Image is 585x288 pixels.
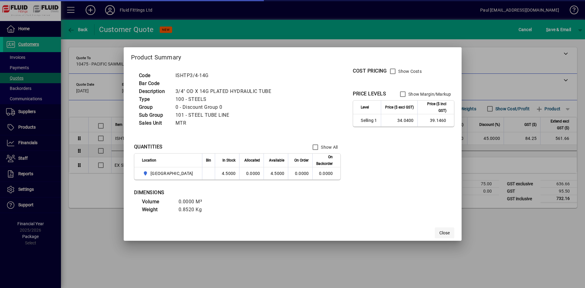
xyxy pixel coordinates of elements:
td: 34.0400 [381,114,417,126]
span: Selling 1 [361,117,377,123]
div: PRICE LEVELS [353,90,386,98]
td: 3/4" OD X 14G PLATED HYDRAULIC TUBE [172,87,279,95]
span: In Stock [222,157,236,164]
span: On Order [294,157,309,164]
td: 4.5000 [264,167,288,180]
td: Type [136,95,172,103]
span: Price ($ incl GST) [421,101,446,114]
div: COST PRICING [353,67,387,75]
span: Price ($ excl GST) [385,104,414,111]
td: Weight [139,206,175,214]
label: Show All [320,144,338,150]
td: MTR [172,119,279,127]
td: 100 - STEELS [172,95,279,103]
td: Group [136,103,172,111]
label: Show Costs [397,68,422,74]
span: Bin [206,157,211,164]
td: 4.5000 [215,167,239,180]
td: 0.0000 [239,167,264,180]
h2: Product Summary [124,47,462,65]
td: 0.0000 M³ [175,198,212,206]
td: 0 - Discount Group 0 [172,103,279,111]
span: Close [439,230,450,236]
div: DIMENSIONS [134,189,286,196]
div: QUANTITIES [134,143,163,151]
label: Show Margin/Markup [407,91,451,97]
td: Sub Group [136,111,172,119]
td: Sales Unit [136,119,172,127]
td: 0.0000 [312,167,340,180]
td: ISHTP3/4-14G [172,72,279,80]
span: [GEOGRAPHIC_DATA] [151,170,193,176]
td: Code [136,72,172,80]
span: Allocated [244,157,260,164]
span: 0.0000 [295,171,309,176]
td: 39.1460 [417,114,454,126]
span: Level [361,104,369,111]
td: 101 - STEEL TUBE LINE [172,111,279,119]
span: Available [269,157,284,164]
td: Bar Code [136,80,172,87]
span: Location [142,157,156,164]
button: Close [435,227,454,238]
td: Volume [139,198,175,206]
td: Description [136,87,172,95]
td: 0.8520 Kg [175,206,212,214]
span: On Backorder [316,154,333,167]
span: AUCKLAND [142,170,196,177]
